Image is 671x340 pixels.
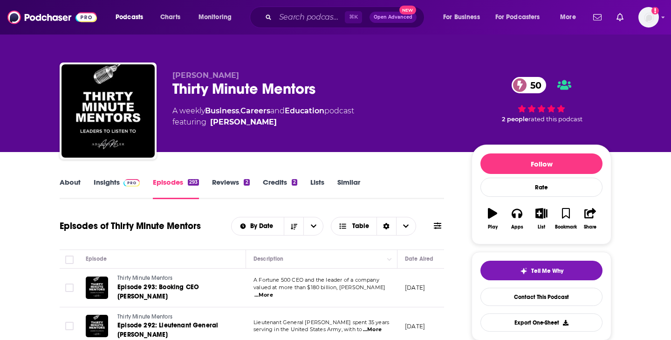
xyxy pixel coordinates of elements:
input: Search podcasts, credits, & more... [275,10,345,25]
button: Export One-Sheet [480,313,603,332]
button: Apps [505,202,529,236]
span: Tell Me Why [531,267,563,275]
h1: Episodes of Thirty Minute Mentors [60,220,201,232]
span: [PERSON_NAME] [172,71,239,80]
p: [DATE] [405,284,425,291]
button: Play [480,202,505,236]
button: Follow [480,153,603,174]
button: Open AdvancedNew [370,12,417,23]
button: open menu [192,10,244,25]
div: Search podcasts, credits, & more... [259,7,433,28]
span: ⌘ K [345,11,362,23]
span: Charts [160,11,180,24]
a: Careers [240,106,270,115]
h2: Choose List sort [231,217,324,236]
div: A weekly podcast [172,105,354,128]
button: open menu [303,217,323,235]
span: Episode 292: Lieutenant General [PERSON_NAME] [117,321,218,339]
div: Description [253,253,283,264]
span: Lieutenant General [PERSON_NAME] spent 35 years [253,319,389,326]
span: Episode 293: Booking CEO [PERSON_NAME] [117,283,199,300]
a: Education [285,106,324,115]
button: open menu [437,10,492,25]
span: rated this podcast [528,116,582,123]
span: valued at more than $180 billion, [PERSON_NAME] [253,284,385,291]
button: open menu [489,10,554,25]
a: InsightsPodchaser Pro [94,178,140,199]
span: Podcasts [116,11,143,24]
button: open menu [554,10,588,25]
img: User Profile [638,7,659,28]
div: 293 [188,179,199,186]
span: ...More [363,326,382,333]
div: Play [488,224,498,230]
div: 2 [244,179,249,186]
div: Sort Direction [377,217,396,235]
a: About [60,178,81,199]
svg: Add a profile image [651,7,659,14]
div: Apps [511,224,523,230]
a: Show notifications dropdown [589,9,605,25]
span: Monitoring [199,11,232,24]
span: For Business [443,11,480,24]
span: and [270,106,285,115]
a: Adam Mendler [210,117,277,128]
span: Toggle select row [65,322,74,330]
div: Rate [480,178,603,197]
a: Episode 292: Lieutenant General [PERSON_NAME] [117,321,229,340]
a: Similar [337,178,360,199]
a: Lists [310,178,324,199]
button: Bookmark [554,202,578,236]
div: Date Aired [405,253,433,264]
a: Show notifications dropdown [613,9,627,25]
button: Sort Direction [284,217,303,235]
a: Reviews2 [212,178,249,199]
button: Show profile menu [638,7,659,28]
a: Thirty Minute Mentors [117,274,229,283]
img: tell me why sparkle [520,267,527,275]
span: ...More [254,291,273,299]
span: A Fortune 500 CEO and the leader of a company [253,277,379,283]
span: More [560,11,576,24]
div: 2 [292,179,297,186]
a: 50 [512,77,546,93]
img: Podchaser Pro [123,179,140,187]
span: Table [352,223,369,229]
a: Charts [154,10,186,25]
div: List [538,224,545,230]
button: tell me why sparkleTell Me Why [480,261,603,280]
span: By Date [250,223,276,229]
div: Episode [86,253,107,264]
button: open menu [109,10,155,25]
span: Thirty Minute Mentors [117,313,173,320]
a: Thirty Minute Mentors [117,313,229,321]
div: Share [584,224,596,230]
span: New [399,6,416,14]
p: [DATE] [405,322,425,330]
a: Business [205,106,239,115]
span: Toggle select row [65,284,74,292]
button: Choose View [331,217,416,236]
a: Contact This Podcast [480,288,603,306]
div: Bookmark [555,224,577,230]
a: Credits2 [263,178,297,199]
img: Thirty Minute Mentors [62,64,155,158]
button: Column Actions [384,254,395,265]
span: featuring [172,117,354,128]
button: Share [578,202,603,236]
span: For Podcasters [495,11,540,24]
a: Episode 293: Booking CEO [PERSON_NAME] [117,283,229,301]
span: Thirty Minute Mentors [117,275,173,281]
span: serving in the United States Army, with to [253,326,362,333]
span: Logged in as AustinGood [638,7,659,28]
span: 2 people [502,116,528,123]
button: open menu [232,223,284,229]
div: 50 2 peoplerated this podcast [472,71,611,129]
span: , [239,106,240,115]
button: List [529,202,554,236]
a: Episodes293 [153,178,199,199]
img: Podchaser - Follow, Share and Rate Podcasts [7,8,97,26]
